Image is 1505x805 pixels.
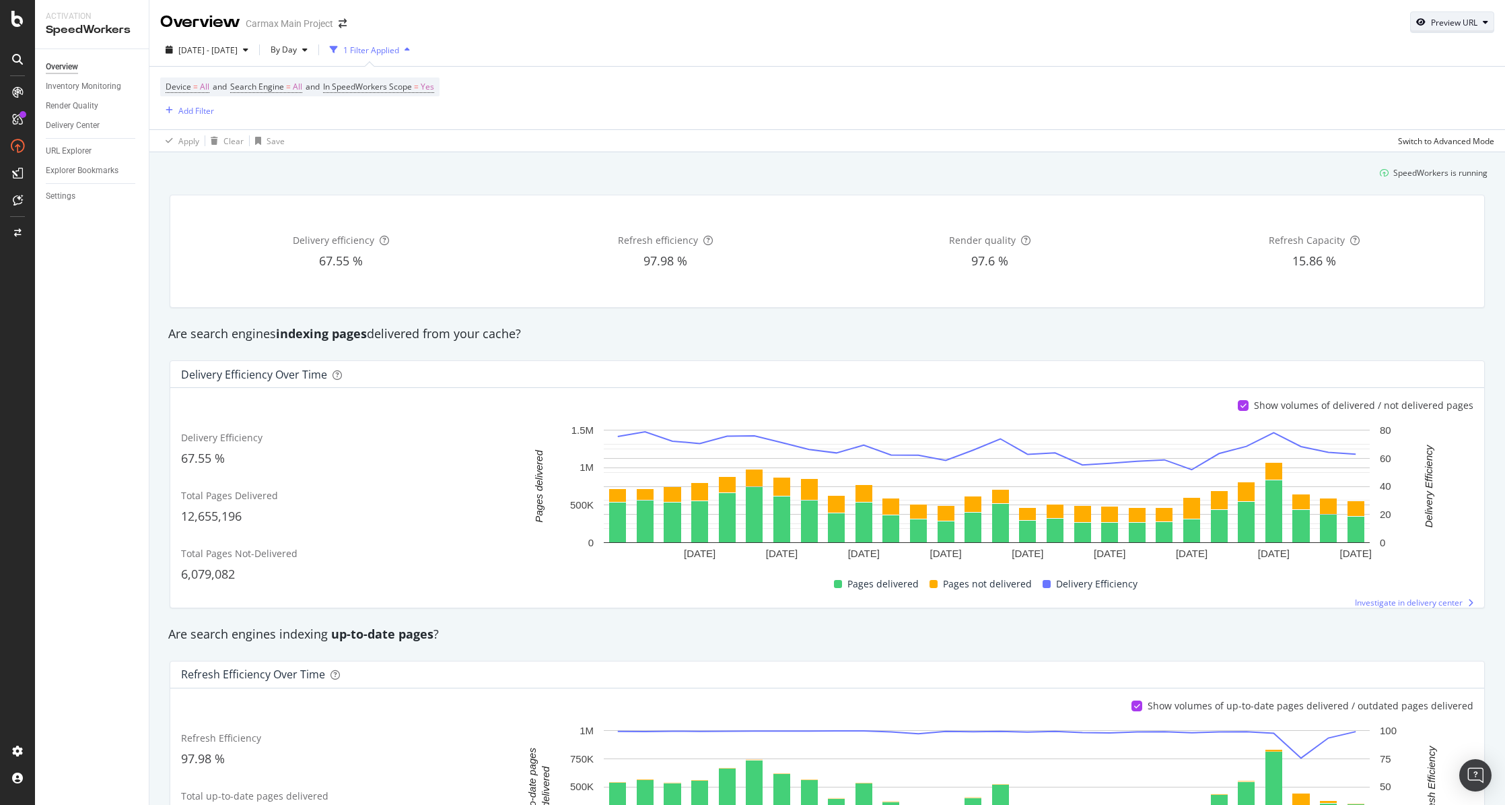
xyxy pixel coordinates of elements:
span: By Day [265,44,297,55]
text: [DATE] [684,548,715,559]
span: [DATE] - [DATE] [178,44,238,56]
text: [DATE] [1258,548,1290,559]
div: Switch to Advanced Mode [1398,135,1494,147]
span: Render quality [949,234,1016,247]
div: Delivery Efficiency over time [181,368,327,381]
text: 1M [580,725,594,736]
div: SpeedWorkers [46,22,138,38]
span: = [286,81,291,92]
a: Overview [46,60,139,74]
a: Delivery Center [46,119,139,133]
span: = [414,81,419,92]
text: [DATE] [1340,548,1372,559]
text: [DATE] [848,548,880,559]
strong: up-to-date pages [331,626,433,642]
div: Are search engines delivered from your cache? [162,325,1493,343]
span: Delivery efficiency [293,234,374,247]
span: Total Pages Delivered [181,489,278,502]
text: 500K [570,499,594,511]
span: Total up-to-date pages delivered [181,790,328,802]
span: Refresh Efficiency [181,732,261,744]
div: Overview [160,11,240,34]
div: Are search engines indexing ? [162,626,1493,643]
a: URL Explorer [46,144,139,158]
text: 1.5M [571,424,594,436]
text: [DATE] [766,548,798,559]
button: By Day [265,39,313,61]
span: 97.98 % [643,253,687,269]
span: and [213,81,227,92]
div: Show volumes of up-to-date pages delivered / outdated pages delivered [1148,699,1473,713]
div: URL Explorer [46,144,92,158]
span: 67.55 % [319,253,363,269]
text: 750K [570,752,594,764]
span: Search Engine [230,81,284,92]
span: Delivery Efficiency [181,431,262,444]
div: Overview [46,60,78,74]
text: 40 [1380,480,1391,492]
text: [DATE] [1012,548,1043,559]
text: 60 [1380,453,1391,464]
span: In SpeedWorkers Scope [323,81,412,92]
text: 1M [580,462,594,474]
div: Delivery Center [46,119,100,133]
text: [DATE] [1094,548,1125,559]
text: 80 [1380,424,1391,436]
span: Refresh Capacity [1269,234,1345,247]
span: Delivery Efficiency [1056,576,1137,592]
span: Investigate in delivery center [1355,597,1463,608]
div: Clear [223,135,244,147]
div: Open Intercom Messenger [1459,759,1492,792]
div: Show volumes of delivered / not delivered pages [1254,399,1473,412]
div: Refresh Efficiency over time [181,668,325,681]
button: Add Filter [160,102,214,119]
div: Save [267,135,285,147]
text: 50 [1380,781,1391,792]
span: Yes [421,77,434,96]
span: 15.86 % [1292,253,1336,269]
svg: A chart. [508,423,1466,565]
div: Carmax Main Project [246,17,333,30]
span: 12,655,196 [181,508,242,524]
a: Investigate in delivery center [1355,597,1473,608]
span: and [306,81,320,92]
text: 20 [1380,509,1391,520]
button: Clear [205,130,244,152]
span: = [193,81,198,92]
div: Apply [178,135,199,147]
text: 0 [588,537,594,548]
span: Device [166,81,191,92]
button: [DATE] - [DATE] [160,39,254,61]
a: Inventory Monitoring [46,79,139,94]
div: arrow-right-arrow-left [339,19,347,28]
span: 97.98 % [181,750,225,767]
div: Preview URL [1431,17,1477,28]
a: Explorer Bookmarks [46,164,139,178]
span: 67.55 % [181,450,225,466]
button: Switch to Advanced Mode [1393,130,1494,152]
div: 1 Filter Applied [343,44,399,56]
text: [DATE] [1176,548,1207,559]
span: All [200,77,209,96]
button: Save [250,130,285,152]
span: Pages not delivered [943,576,1032,592]
a: Settings [46,189,139,203]
span: 6,079,082 [181,566,235,582]
text: [DATE] [930,548,961,559]
div: Inventory Monitoring [46,79,121,94]
span: Total Pages Not-Delivered [181,547,297,560]
span: Pages delivered [847,576,919,592]
div: Explorer Bookmarks [46,164,118,178]
button: Apply [160,130,199,152]
span: 97.6 % [971,253,1008,269]
button: Preview URL [1410,11,1494,33]
text: 0 [1380,537,1385,548]
text: 100 [1380,725,1397,736]
text: Pages delivered [533,450,545,523]
text: 500K [570,781,594,792]
div: SpeedWorkers is running [1393,167,1487,179]
strong: indexing pages [276,325,367,342]
div: Activation [46,11,138,22]
span: Refresh efficiency [618,234,698,247]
